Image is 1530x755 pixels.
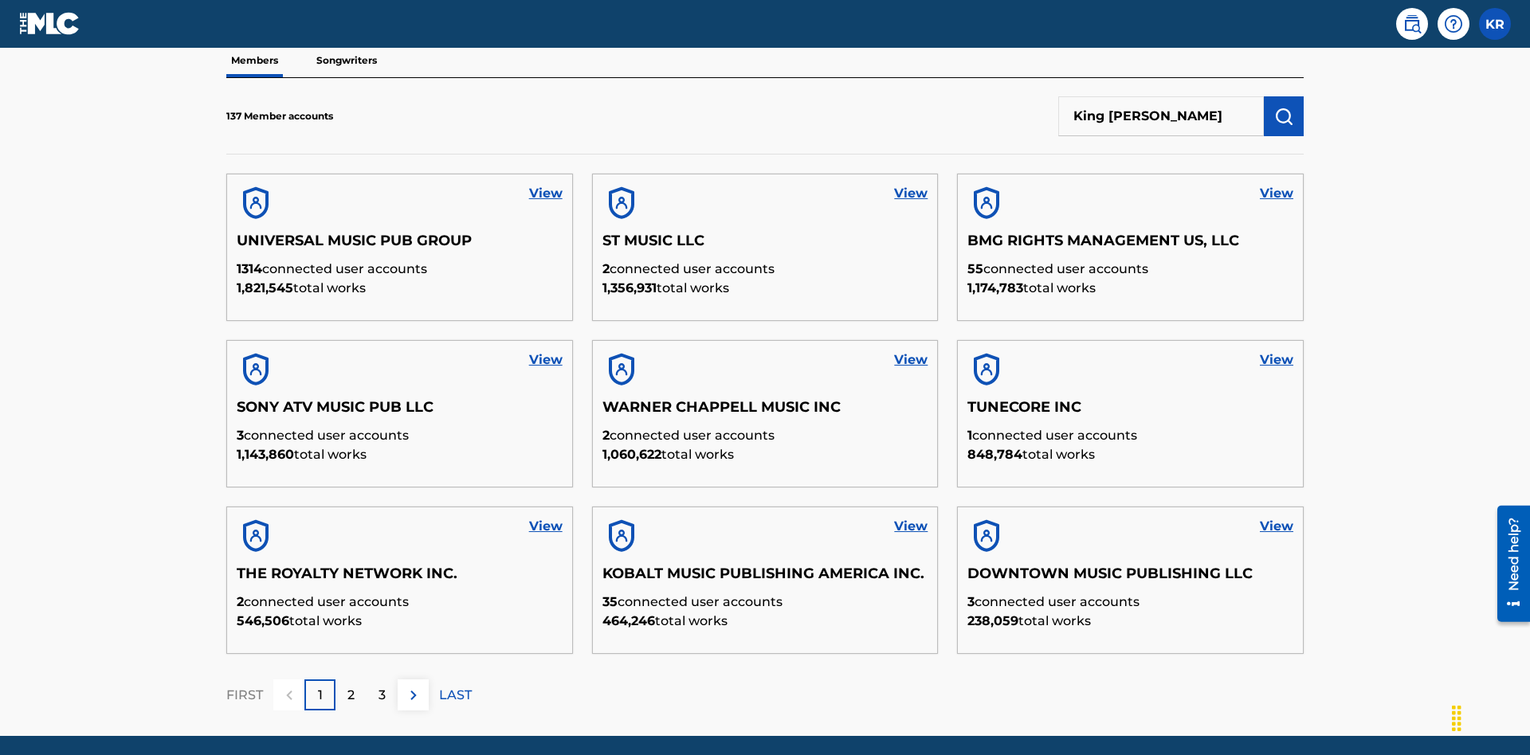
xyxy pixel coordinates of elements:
a: View [894,350,928,370]
h5: ST MUSIC LLC [602,232,928,260]
p: 3 [379,686,386,705]
h5: BMG RIGHTS MANAGEMENT US, LLC [967,232,1293,260]
span: 2 [237,594,244,609]
span: 3 [967,594,975,609]
p: total works [967,279,1293,298]
h5: SONY ATV MUSIC PUB LLC [237,398,563,426]
p: 137 Member accounts [226,109,333,123]
img: account [602,517,641,555]
p: total works [602,279,928,298]
p: connected user accounts [237,426,563,445]
p: 2 [347,686,355,705]
a: View [1260,184,1293,203]
a: View [894,184,928,203]
img: search [1402,14,1422,33]
p: connected user accounts [602,426,928,445]
span: 1,821,545 [237,280,293,295]
a: View [529,184,563,203]
img: Search Works [1274,107,1293,126]
img: account [967,184,1006,222]
a: View [1260,350,1293,370]
p: total works [237,612,563,631]
a: View [529,350,563,370]
img: account [602,184,641,222]
span: 1,060,622 [602,447,661,462]
span: 1314 [237,261,262,276]
iframe: Resource Center [1485,499,1530,630]
a: View [1260,517,1293,536]
img: MLC Logo [19,12,80,35]
p: FIRST [226,686,263,705]
span: 464,246 [602,613,655,628]
img: right [404,686,423,705]
p: 1 [318,686,323,705]
p: total works [602,612,928,631]
span: 35 [602,594,618,609]
img: account [967,517,1006,555]
a: Public Search [1396,8,1428,40]
iframe: Chat Widget [1450,679,1530,755]
input: Search Members [1058,96,1264,136]
span: 1,174,783 [967,280,1023,295]
h5: KOBALT MUSIC PUBLISHING AMERICA INC. [602,565,928,593]
div: Drag [1444,694,1469,742]
span: 55 [967,261,983,276]
img: account [237,184,275,222]
p: Songwriters [312,44,382,77]
p: Members [226,44,283,77]
h5: WARNER CHAPPELL MUSIC INC [602,398,928,426]
p: total works [602,445,928,464]
p: connected user accounts [967,593,1293,612]
img: account [237,517,275,555]
span: 238,059 [967,613,1018,628]
p: connected user accounts [602,593,928,612]
h5: TUNECORE INC [967,398,1293,426]
span: 2 [602,428,610,443]
p: total works [967,445,1293,464]
img: account [967,350,1006,389]
img: help [1444,14,1463,33]
h5: THE ROYALTY NETWORK INC. [237,565,563,593]
p: connected user accounts [237,260,563,279]
p: total works [237,445,563,464]
div: User Menu [1479,8,1511,40]
p: connected user accounts [237,593,563,612]
a: View [529,517,563,536]
p: total works [967,612,1293,631]
div: Help [1438,8,1469,40]
span: 1,143,860 [237,447,294,462]
h5: UNIVERSAL MUSIC PUB GROUP [237,232,563,260]
h5: DOWNTOWN MUSIC PUBLISHING LLC [967,565,1293,593]
img: account [602,350,641,389]
span: 2 [602,261,610,276]
span: 848,784 [967,447,1022,462]
a: View [894,517,928,536]
p: connected user accounts [602,260,928,279]
p: connected user accounts [967,260,1293,279]
img: account [237,350,275,389]
span: 1,356,931 [602,280,657,295]
span: 1 [967,428,972,443]
span: 3 [237,428,244,443]
p: total works [237,279,563,298]
p: connected user accounts [967,426,1293,445]
p: LAST [439,686,472,705]
span: 546,506 [237,613,289,628]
